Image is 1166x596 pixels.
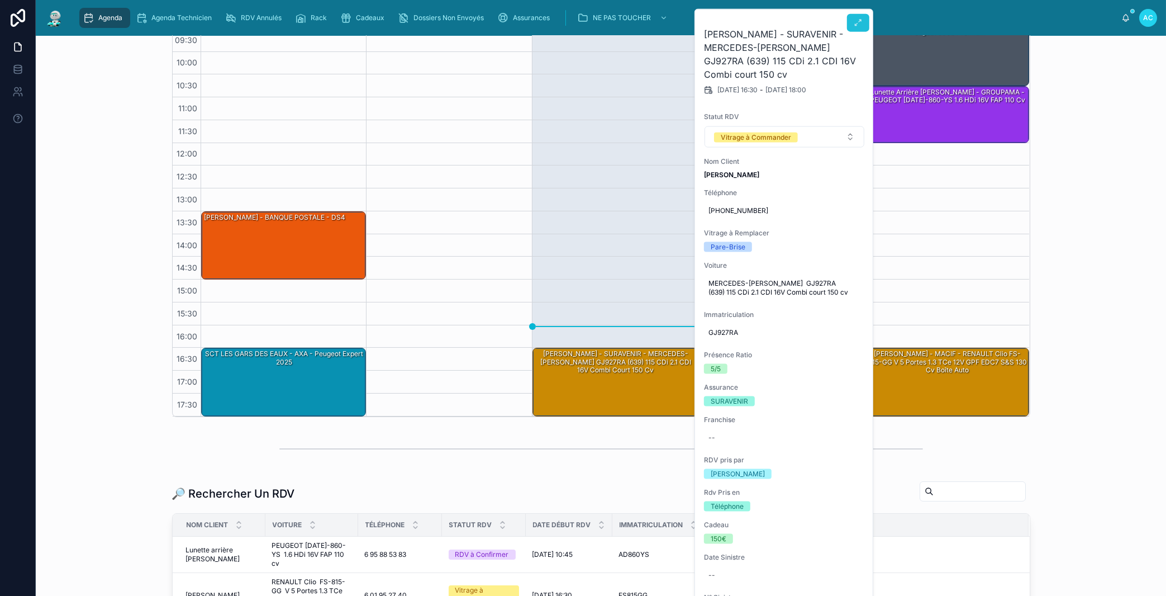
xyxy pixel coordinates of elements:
[174,240,201,250] span: 14:00
[203,349,365,367] div: SCT LES GARS DES EAUX - AXA - Peugeot Expert 2025
[593,13,651,22] span: NE PAS TOUCHER
[532,550,606,559] a: [DATE] 10:45
[175,286,201,295] span: 15:00
[711,534,726,544] div: 150€
[413,13,484,22] span: Dossiers Non Envoyés
[711,469,765,479] div: [PERSON_NAME]
[533,521,591,529] span: Date Début RDV
[704,310,865,319] span: Immatriculation
[174,195,201,204] span: 13:00
[711,242,745,252] div: Pare-Brise
[202,212,366,279] div: [PERSON_NAME] - BANQUE POSTALE - DS4
[704,351,865,360] span: Présence Ratio
[704,383,865,392] span: Assurance
[574,8,673,28] a: NE PAS TOUCHER
[174,81,201,90] span: 10:30
[721,133,791,143] div: Vitrage à Commander
[365,521,405,529] span: Téléphone
[449,521,492,529] span: Statut RDV
[865,87,1029,143] div: Lunette arrière [PERSON_NAME] - GROUPAMA - PEUGEOT [DATE]-860-YS 1.6 HDi 16V FAP 110 cv
[365,550,435,559] a: 6 95 88 53 83
[704,456,865,465] span: RDV pris par
[175,400,201,409] span: 17:30
[704,157,865,166] span: Nom Client
[711,396,748,406] div: SURAVENIR
[711,364,721,374] div: 5/5
[172,486,295,502] h1: 🔎 Rechercher Un RDV
[704,171,759,179] strong: [PERSON_NAME]
[704,488,865,497] span: Rdv Pris en
[173,35,201,45] span: 09:30
[176,126,201,136] span: 11:30
[620,521,683,529] span: Immatriculation
[241,13,282,22] span: RDV Annulés
[174,217,201,227] span: 13:30
[394,8,492,28] a: Dossiers Non Envoyés
[765,86,806,94] span: [DATE] 18:00
[533,348,697,415] div: [PERSON_NAME] - SURAVENIR - MERCEDES-[PERSON_NAME] GJ927RA (639) 115 CDi 2.1 CDI 16V Combi court ...
[708,206,860,215] span: [PHONE_NUMBER]
[704,27,865,81] h2: [PERSON_NAME] - SURAVENIR - MERCEDES-[PERSON_NAME] GJ927RA (639) 115 CDi 2.1 CDI 16V Combi court ...
[704,112,865,121] span: Statut RDV
[174,332,201,341] span: 16:00
[79,8,130,28] a: Agenda
[704,415,865,424] span: Franchise
[272,541,351,568] a: PEUGEOT [DATE]-860-YS 1.6 HDi 16V FAP 110 cv
[865,18,1029,85] div: [PERSON_NAME] - DIRECT ASSURANCE - Peugeot 3008 premium
[174,263,201,272] span: 14:30
[867,87,1029,106] div: Lunette arrière [PERSON_NAME] - GROUPAMA - PEUGEOT [DATE]-860-YS 1.6 HDi 16V FAP 110 cv
[619,550,698,559] a: AD860YS
[175,377,201,386] span: 17:00
[708,571,715,580] div: --
[513,13,550,22] span: Assurances
[704,229,865,238] span: Vitrage à Remplacer
[455,550,509,560] div: RDV à Confirmer
[175,309,201,318] span: 15:30
[74,6,1121,30] div: scrollable content
[717,86,758,94] span: [DATE] 16:30
[711,502,744,512] div: Téléphone
[174,58,201,67] span: 10:00
[151,13,212,22] span: Agenda Technicien
[494,8,558,28] a: Assurances
[222,8,289,28] a: RDV Annulés
[186,546,259,564] a: Lunette arrière [PERSON_NAME]
[704,553,865,562] span: Date Sinistre
[704,261,865,270] span: Voiture
[865,348,1029,415] div: [PERSON_NAME] - MACIF - RENAULT Clio FS-815-GG V 5 Portes 1.3 TCe 12V GPF EDC7 S&S 130 cv Boîte auto
[535,349,697,375] div: [PERSON_NAME] - SURAVENIR - MERCEDES-[PERSON_NAME] GJ927RA (639) 115 CDi 2.1 CDI 16V Combi court ...
[174,172,201,181] span: 12:30
[98,13,122,22] span: Agenda
[203,212,347,223] div: [PERSON_NAME] - BANQUE POSTALE - DS4
[174,354,201,363] span: 16:30
[337,8,392,28] a: Cadeaux
[202,348,366,415] div: SCT LES GARS DES EAUX - AXA - Peugeot Expert 2025
[174,149,201,158] span: 12:00
[708,279,860,297] span: MERCEDES-[PERSON_NAME] GJ927RA (639) 115 CDi 2.1 CDI 16V Combi court 150 cv
[311,13,327,22] span: Rack
[867,349,1029,375] div: [PERSON_NAME] - MACIF - RENAULT Clio FS-815-GG V 5 Portes 1.3 TCe 12V GPF EDC7 S&S 130 cv Boîte auto
[704,188,865,197] span: Téléphone
[760,86,763,94] span: -
[273,521,302,529] span: Voiture
[532,550,573,559] span: [DATE] 10:45
[176,103,201,113] span: 11:00
[45,9,65,27] img: App logo
[704,521,865,529] span: Cadeau
[1143,13,1153,22] span: AC
[619,550,650,559] span: AD860YS
[708,328,860,337] span: GJ927RA
[705,126,864,148] button: Select Button
[187,521,229,529] span: Nom Client
[365,550,407,559] span: 6 95 88 53 83
[708,433,715,442] div: --
[449,550,519,560] a: RDV à Confirmer
[132,8,220,28] a: Agenda Technicien
[356,13,384,22] span: Cadeaux
[292,8,335,28] a: Rack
